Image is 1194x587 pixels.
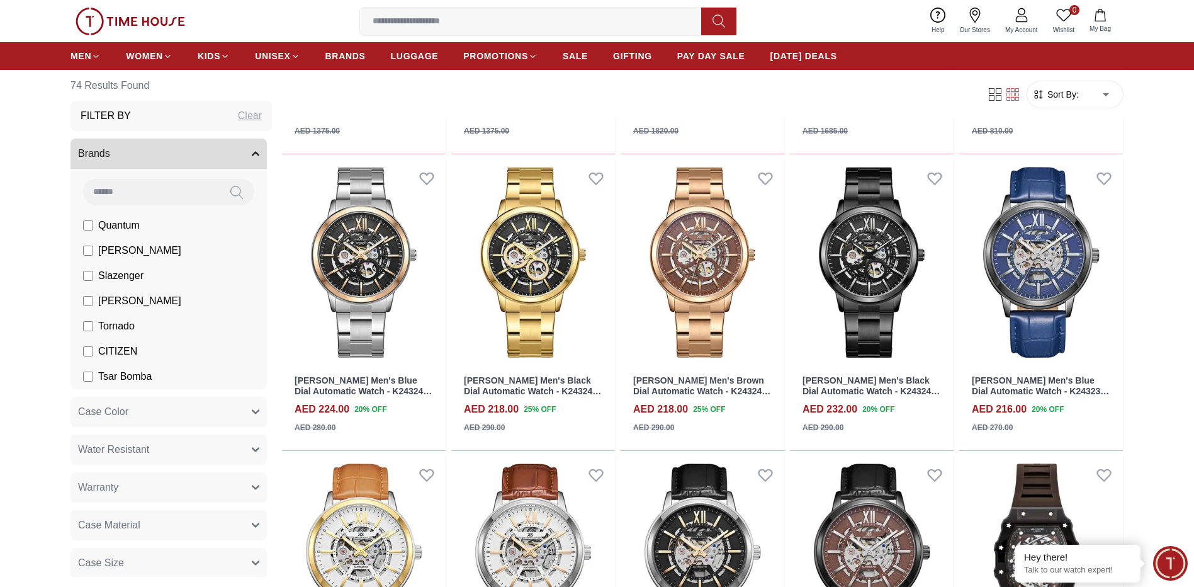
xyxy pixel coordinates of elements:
button: My Bag [1082,6,1118,36]
input: Tornado [83,321,93,331]
span: Wishlist [1048,25,1079,35]
input: [PERSON_NAME] [83,296,93,306]
a: PAY DAY SALE [677,45,745,67]
button: Case Material [70,510,267,540]
span: Case Color [78,404,128,419]
span: Slazenger [98,268,144,283]
div: Chat Widget [1153,546,1188,581]
a: [PERSON_NAME] Men's Black Dial Automatic Watch - K24324-GBGB [464,375,601,407]
span: KIDS [198,50,220,62]
a: KIDS [198,45,230,67]
input: CITIZEN [83,346,93,356]
div: AED 1375.00 [295,125,340,137]
a: GIFTING [613,45,652,67]
button: Case Color [70,397,267,427]
a: Help [924,5,952,37]
img: Kenneth Scott Men's Brown Dial Automatic Watch - K24324-DBDD [621,159,784,366]
h4: AED 216.00 [972,402,1027,417]
span: Help [926,25,950,35]
a: WOMEN [126,45,172,67]
p: Talk to our watch expert! [1024,565,1131,576]
span: [PERSON_NAME] [98,243,181,258]
span: 25 % OFF [693,404,725,415]
button: Sort By: [1032,88,1079,101]
div: AED 280.00 [295,422,335,433]
input: Tsar Bomba [83,372,93,382]
span: Tsar Bomba [98,369,152,384]
img: Kenneth Scott Men's Blue Dial Automatic Watch - K24323-XLNN [959,159,1123,366]
button: Case Size [70,548,267,578]
input: [PERSON_NAME] [83,246,93,256]
span: UNISEX [255,50,290,62]
input: Quantum [83,220,93,231]
button: Water Resistant [70,435,267,465]
input: Slazenger [83,271,93,281]
a: [DATE] DEALS [770,45,837,67]
h4: AED 224.00 [295,402,349,417]
span: 20 % OFF [862,404,894,415]
div: Clear [238,108,262,123]
div: AED 1820.00 [633,125,679,137]
span: My Account [1000,25,1043,35]
span: PROMOTIONS [463,50,528,62]
div: AED 290.00 [633,422,674,433]
div: AED 1685.00 [803,125,848,137]
a: [PERSON_NAME] Men's Brown Dial Automatic Watch - K24324-DBDD [633,375,770,407]
a: MEN [70,45,101,67]
span: 0 [1069,5,1079,15]
span: Tornado [98,319,135,334]
a: 0Wishlist [1045,5,1082,37]
span: 20 % OFF [1032,404,1064,415]
div: AED 270.00 [972,422,1013,433]
a: [PERSON_NAME] Men's Black Dial Automatic Watch - K24324-BBBB [803,375,940,407]
button: Brands [70,139,267,169]
img: Kenneth Scott Men's Black Dial Automatic Watch - K24324-BBBB [790,159,954,366]
div: AED 290.00 [464,422,505,433]
span: Case Size [78,556,124,571]
div: AED 290.00 [803,422,843,433]
span: [PERSON_NAME] [98,293,181,309]
span: Our Stores [955,25,995,35]
span: WOMEN [126,50,163,62]
a: PROMOTIONS [463,45,538,67]
button: Warranty [70,472,267,503]
span: Water Resistant [78,442,149,457]
div: AED 1375.00 [464,125,509,137]
span: GIFTING [613,50,652,62]
h3: Filter By [81,108,131,123]
a: LUGGAGE [391,45,439,67]
a: BRANDS [325,45,366,67]
span: BRANDS [325,50,366,62]
span: SALE [563,50,588,62]
span: LUGGAGE [391,50,439,62]
span: 20 % OFF [354,404,386,415]
a: UNISEX [255,45,300,67]
span: 25 % OFF [524,404,556,415]
span: Brands [78,146,110,161]
img: ... [76,8,185,35]
span: Sort By: [1045,88,1079,101]
a: Our Stores [952,5,998,37]
a: [PERSON_NAME] Men's Blue Dial Automatic Watch - K24324-KBSN [295,375,432,407]
span: My Bag [1084,24,1116,33]
span: PAY DAY SALE [677,50,745,62]
span: MEN [70,50,91,62]
a: [PERSON_NAME] Men's Blue Dial Automatic Watch - K24323-XLNN [972,375,1109,407]
div: AED 810.00 [972,125,1013,137]
h6: 74 Results Found [70,71,272,101]
span: Warranty [78,480,118,495]
span: Quantum [98,218,140,233]
img: Kenneth Scott Men's Black Dial Automatic Watch - K24324-GBGB [451,159,615,366]
h4: AED 218.00 [464,402,519,417]
div: Hey there! [1024,551,1131,564]
span: [DATE] DEALS [770,50,837,62]
img: Kenneth Scott Men's Blue Dial Automatic Watch - K24324-KBSN [282,159,446,366]
h4: AED 232.00 [803,402,857,417]
span: CITIZEN [98,344,137,359]
a: SALE [563,45,588,67]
